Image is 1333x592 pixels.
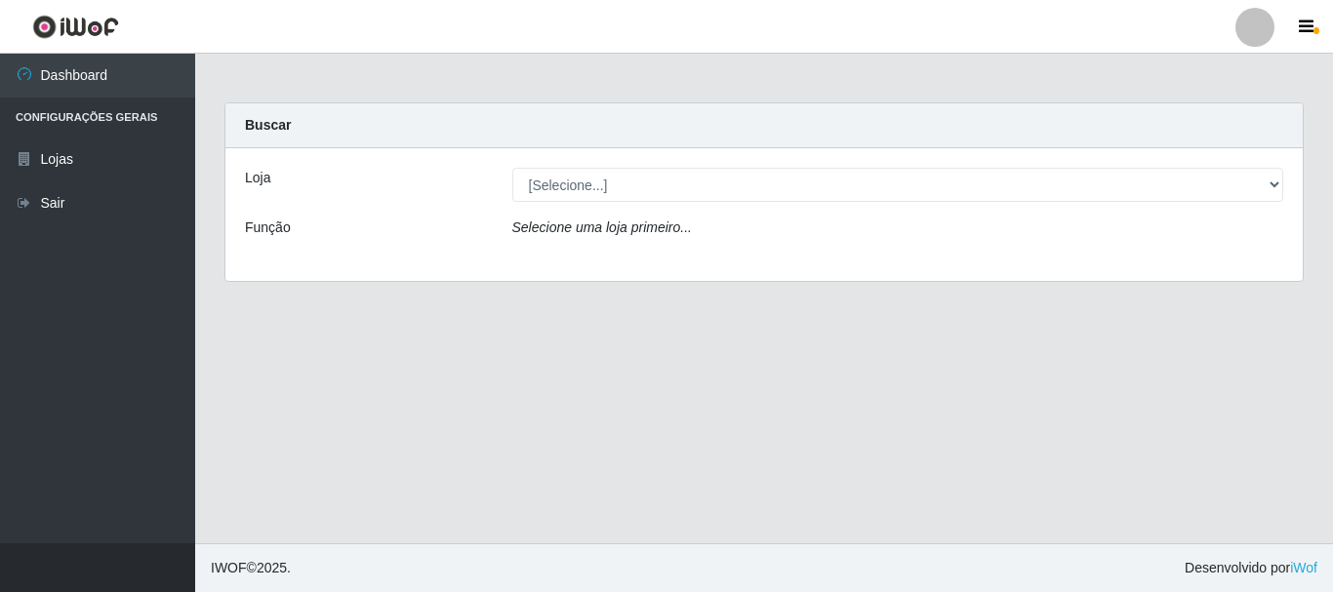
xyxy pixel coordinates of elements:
img: CoreUI Logo [32,15,119,39]
i: Selecione uma loja primeiro... [512,219,692,235]
strong: Buscar [245,117,291,133]
span: © 2025 . [211,558,291,578]
label: Função [245,217,291,238]
span: Desenvolvido por [1185,558,1317,578]
a: iWof [1290,560,1317,575]
label: Loja [245,168,270,188]
span: IWOF [211,560,247,575]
